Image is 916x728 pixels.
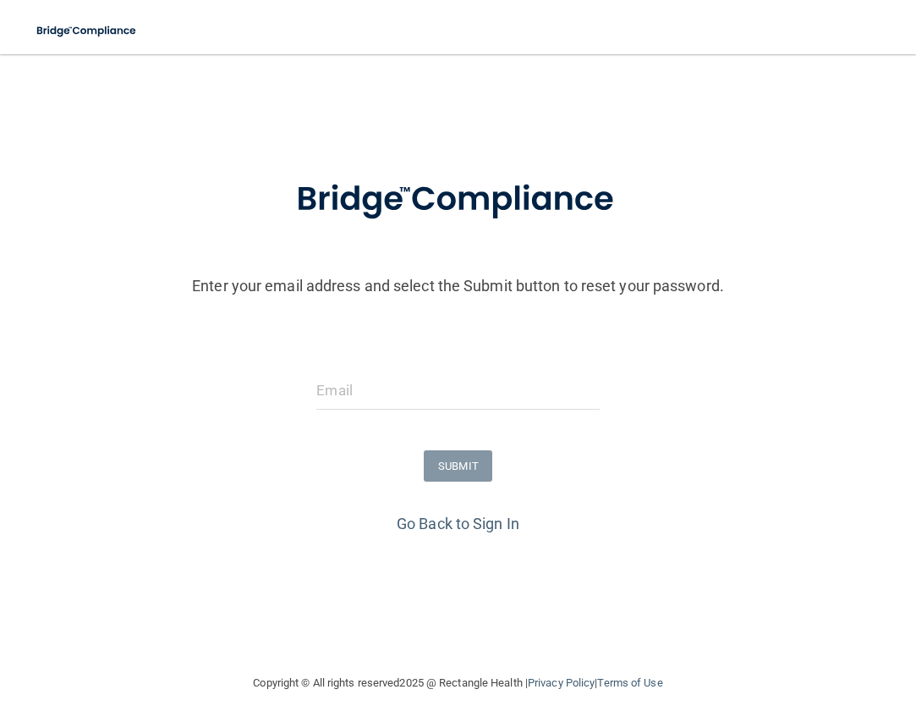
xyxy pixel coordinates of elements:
a: Terms of Use [597,676,662,689]
div: Copyright © All rights reserved 2025 @ Rectangle Health | | [150,656,767,710]
input: Email [316,372,599,410]
a: Privacy Policy [528,676,595,689]
img: bridge_compliance_login_screen.278c3ca4.svg [25,14,149,48]
a: Go Back to Sign In [397,515,519,532]
img: bridge_compliance_login_screen.278c3ca4.svg [261,156,655,244]
button: SUBMIT [424,450,492,482]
